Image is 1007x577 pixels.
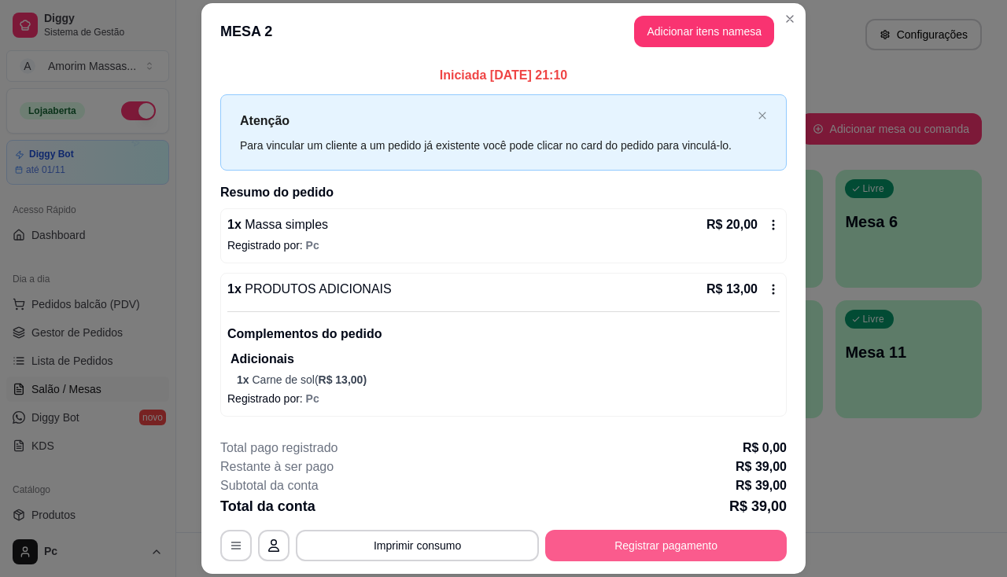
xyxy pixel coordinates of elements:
[227,215,328,234] p: 1 x
[319,373,367,386] span: R$ 13,00 )
[220,458,334,476] p: Restante à ser pago
[220,66,787,85] p: Iniciada [DATE] 21:10
[306,392,319,405] span: Pc
[201,3,806,60] header: MESA 2
[242,282,392,296] span: PRODUTOS ADICIONAIS
[296,530,539,561] button: Imprimir consumo
[242,218,328,231] span: Massa simples
[706,280,758,299] p: R$ 13,00
[729,495,787,517] p: R$ 39,00
[240,111,751,130] p: Atenção
[227,280,392,299] p: 1 x
[634,16,774,47] button: Adicionar itens namesa
[231,350,780,369] p: Adicionais
[220,476,319,495] p: Subtotal da conta
[306,239,319,252] span: Pc
[227,391,780,406] p: Registrado por:
[237,373,252,386] span: 1 x
[220,183,787,202] h2: Resumo do pedido
[227,237,780,253] p: Registrado por:
[777,6,802,31] button: Close
[758,111,767,121] button: close
[758,111,767,120] span: close
[736,476,787,495] p: R$ 39,00
[237,372,780,388] p: Carne de sol (
[220,439,338,458] p: Total pago registrado
[220,495,315,517] p: Total da conta
[706,215,758,234] p: R$ 20,00
[736,458,787,476] p: R$ 39,00
[743,439,787,458] p: R$ 0,00
[545,530,787,561] button: Registrar pagamento
[240,137,751,154] div: Para vincular um cliente a um pedido já existente você pode clicar no card do pedido para vinculá...
[227,325,780,344] p: Complementos do pedido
